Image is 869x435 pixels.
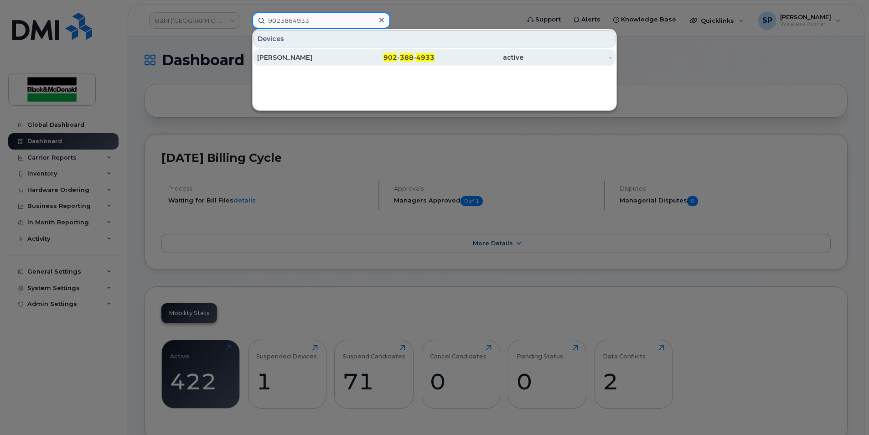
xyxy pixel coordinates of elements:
div: [PERSON_NAME] [257,53,346,62]
div: active [434,53,523,62]
span: 902 [383,53,397,62]
span: 4933 [416,53,434,62]
div: - [523,53,612,62]
div: Devices [253,30,616,47]
span: 388 [400,53,414,62]
div: - - [346,53,435,62]
a: [PERSON_NAME]902-388-4933active- [253,49,616,66]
